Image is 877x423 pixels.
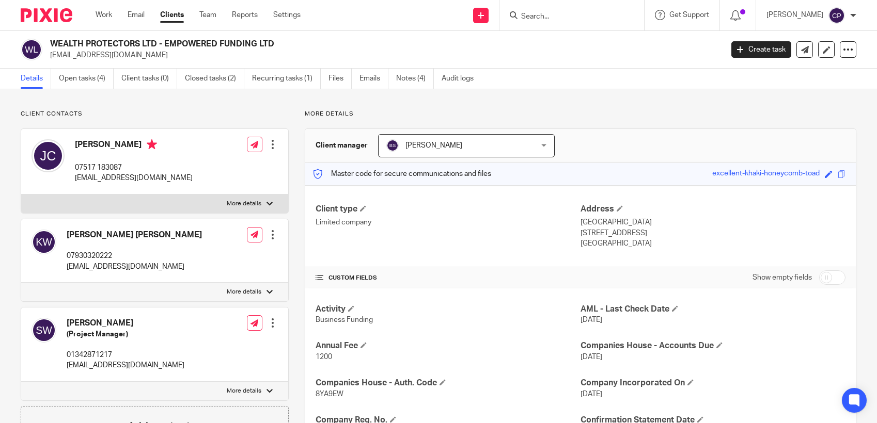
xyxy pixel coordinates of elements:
[328,69,352,89] a: Files
[731,41,791,58] a: Create task
[59,69,114,89] a: Open tasks (4)
[669,11,709,19] span: Get Support
[232,10,258,20] a: Reports
[581,316,602,323] span: [DATE]
[50,50,716,60] p: [EMAIL_ADDRESS][DOMAIN_NAME]
[273,10,301,20] a: Settings
[828,7,845,24] img: svg%3E
[160,10,184,20] a: Clients
[753,272,812,283] label: Show empty fields
[712,168,820,180] div: excellent-khaki-honeycomb-toad
[316,391,343,398] span: 8YA9EW
[581,238,845,249] p: [GEOGRAPHIC_DATA]
[316,204,581,215] h4: Client type
[147,139,157,150] i: Primary
[67,350,184,360] p: 01342871217
[227,288,261,296] p: More details
[67,360,184,370] p: [EMAIL_ADDRESS][DOMAIN_NAME]
[21,69,51,89] a: Details
[305,110,856,118] p: More details
[316,316,373,323] span: Business Funding
[581,204,845,215] h4: Address
[581,378,845,388] h4: Company Incorporated On
[581,304,845,315] h4: AML - Last Check Date
[75,173,193,183] p: [EMAIL_ADDRESS][DOMAIN_NAME]
[67,251,202,261] p: 07930320222
[121,69,177,89] a: Client tasks (0)
[581,228,845,238] p: [STREET_ADDRESS]
[581,217,845,227] p: [GEOGRAPHIC_DATA]
[21,8,72,22] img: Pixie
[316,378,581,388] h4: Companies House - Auth. Code
[316,217,581,227] p: Limited company
[252,69,321,89] a: Recurring tasks (1)
[313,169,491,179] p: Master code for secure communications and files
[316,140,368,151] h3: Client manager
[50,39,583,50] h2: WEALTH PROTECTORS LTD - EMPOWERED FUNDING LTD
[75,162,193,173] p: 07517 183087
[581,391,602,398] span: [DATE]
[359,69,388,89] a: Emails
[67,230,202,240] h4: [PERSON_NAME] [PERSON_NAME]
[316,274,581,282] h4: CUSTOM FIELDS
[316,304,581,315] h4: Activity
[32,230,56,254] img: svg%3E
[316,353,332,361] span: 1200
[67,262,202,272] p: [EMAIL_ADDRESS][DOMAIN_NAME]
[32,139,65,172] img: svg%3E
[766,10,823,20] p: [PERSON_NAME]
[67,329,184,339] h5: (Project Manager)
[21,39,42,60] img: svg%3E
[405,142,462,149] span: [PERSON_NAME]
[581,353,602,361] span: [DATE]
[442,69,481,89] a: Audit logs
[67,318,184,329] h4: [PERSON_NAME]
[520,12,613,22] input: Search
[32,318,56,343] img: svg%3E
[128,10,145,20] a: Email
[96,10,112,20] a: Work
[185,69,244,89] a: Closed tasks (2)
[386,139,399,152] img: svg%3E
[581,340,845,351] h4: Companies House - Accounts Due
[316,340,581,351] h4: Annual Fee
[227,387,261,395] p: More details
[199,10,216,20] a: Team
[75,139,193,152] h4: [PERSON_NAME]
[21,110,289,118] p: Client contacts
[396,69,434,89] a: Notes (4)
[227,200,261,208] p: More details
